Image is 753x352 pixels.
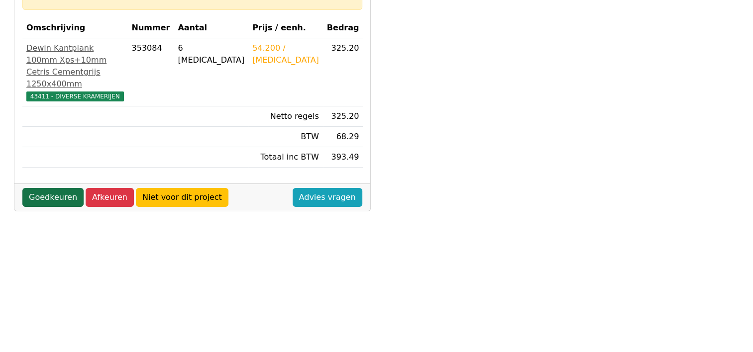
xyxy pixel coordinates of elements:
[128,38,174,106] td: 353084
[323,18,363,38] th: Bedrag
[26,42,124,90] div: Dewin Kantplank 100mm Xps+10mm Cetris Cementgrijs 1250x400mm
[323,106,363,127] td: 325.20
[26,91,124,101] span: 43411 - DIVERSE KRAMERIJEN
[252,42,319,66] div: 54.200 / [MEDICAL_DATA]
[26,42,124,102] a: Dewin Kantplank 100mm Xps+10mm Cetris Cementgrijs 1250x400mm43411 - DIVERSE KRAMERIJEN
[248,18,323,38] th: Prijs / eenh.
[178,42,244,66] div: 6 [MEDICAL_DATA]
[248,127,323,147] td: BTW
[323,127,363,147] td: 68.29
[248,106,323,127] td: Netto regels
[128,18,174,38] th: Nummer
[248,147,323,168] td: Totaal inc BTW
[323,38,363,106] td: 325.20
[22,188,84,207] a: Goedkeuren
[136,188,228,207] a: Niet voor dit project
[86,188,134,207] a: Afkeuren
[174,18,248,38] th: Aantal
[293,188,362,207] a: Advies vragen
[323,147,363,168] td: 393.49
[22,18,128,38] th: Omschrijving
